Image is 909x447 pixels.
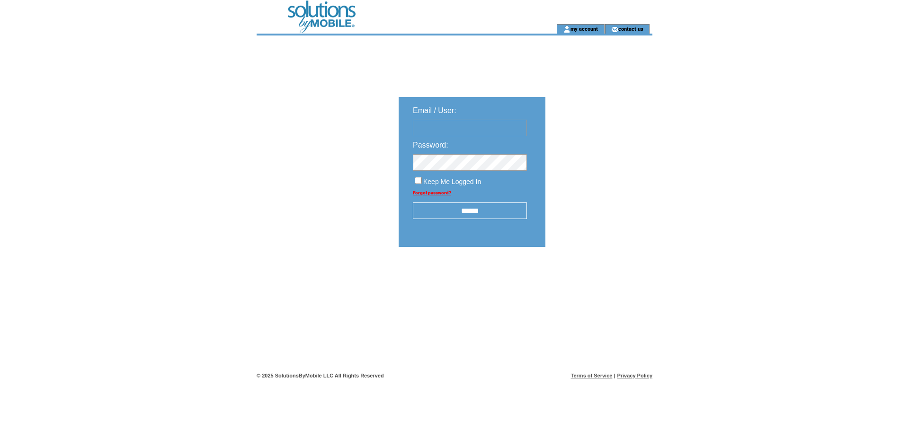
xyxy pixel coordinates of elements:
[413,141,448,149] span: Password:
[571,373,613,378] a: Terms of Service
[618,26,643,32] a: contact us
[614,373,615,378] span: |
[413,106,456,114] span: Email / User:
[617,373,652,378] a: Privacy Policy
[413,190,451,195] a: Forgot password?
[257,373,384,378] span: © 2025 SolutionsByMobile LLC All Rights Reserved
[573,271,620,282] img: transparent.png;jsessionid=0140FE0BFEABCD353552DB9C38C8E62E
[423,178,481,185] span: Keep Me Logged In
[611,26,618,33] img: contact_us_icon.gif;jsessionid=0140FE0BFEABCD353552DB9C38C8E62E
[570,26,598,32] a: my account
[563,26,570,33] img: account_icon.gif;jsessionid=0140FE0BFEABCD353552DB9C38C8E62E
